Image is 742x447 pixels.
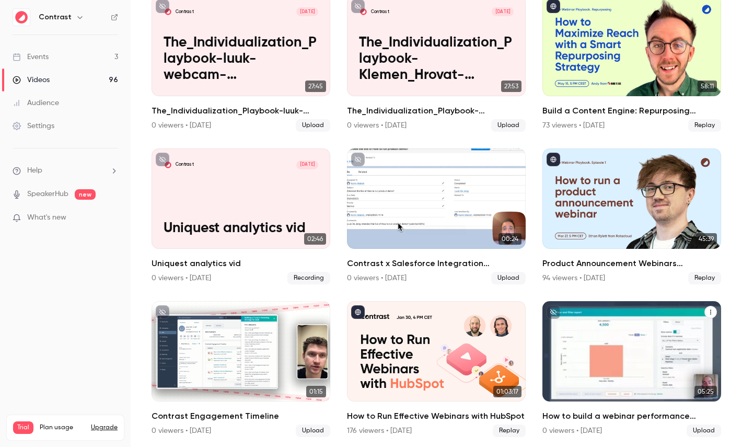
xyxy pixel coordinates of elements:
span: 00:24 [498,233,521,245]
div: 0 viewers • [DATE] [347,120,407,131]
span: Trial [13,421,33,434]
span: [DATE] [296,7,318,16]
div: Videos [13,75,50,85]
span: Help [27,165,42,176]
div: 0 viewers • [DATE] [542,426,602,436]
li: Contrast Engagement Timeline [152,301,330,437]
span: Upload [687,425,721,437]
p: The_Individualization_Playbook-Klemen_Hrovat-webcam-00h_00m_00s_357ms-StreamYard [359,35,514,84]
a: Uniquest analytics vidContrast[DATE]Uniquest analytics vid02:46Uniquest analytics vid0 viewers • ... [152,148,330,284]
button: published [547,153,560,166]
a: 01:15Contrast Engagement Timeline0 viewers • [DATE]Upload [152,301,330,437]
button: unpublished [547,305,560,319]
li: How to build a webinar performance dashboard in HubSpot [542,301,721,437]
span: Upload [296,425,330,437]
span: 27:45 [305,81,326,92]
h2: The_Individualization_Playbook-Klemen_Hrovat-webcam-00h_00m_00s_357ms-StreamYard [347,105,526,117]
a: 45:39Product Announcement Webinars Reinvented94 viewers • [DATE]Replay [542,148,721,284]
span: new [75,189,96,200]
span: Upload [491,272,526,284]
span: 58:11 [698,81,717,92]
h6: Contrast [39,12,72,22]
p: Contrast [176,162,194,168]
span: Upload [491,119,526,132]
a: 05:25How to build a webinar performance dashboard in HubSpot0 viewers • [DATE]Upload [542,301,721,437]
button: Upgrade [91,423,118,432]
p: The_Individualization_Playbook-luuk-webcam-00h_00m_00s_251ms-StreamYard [164,35,318,84]
h2: How to Run Effective Webinars with HubSpot [347,410,526,422]
button: unpublished [351,153,365,166]
span: Upload [296,119,330,132]
button: published [351,305,365,319]
span: 27:53 [501,81,521,92]
h2: Contrast x Salesforce Integration Announcement [347,257,526,270]
span: [DATE] [492,7,514,16]
p: Uniquest analytics vid [164,221,318,237]
div: 0 viewers • [DATE] [152,120,211,131]
div: 0 viewers • [DATE] [152,273,211,283]
li: Contrast x Salesforce Integration Announcement [347,148,526,284]
span: 01:03:17 [493,386,521,397]
span: Replay [493,425,526,437]
span: 05:25 [694,386,717,397]
a: SpeakerHub [27,189,68,200]
h2: Contrast Engagement Timeline [152,410,330,422]
li: help-dropdown-opener [13,165,118,176]
a: 01:03:17How to Run Effective Webinars with HubSpot176 viewers • [DATE]Replay [347,301,526,437]
li: Uniquest analytics vid [152,148,330,284]
h2: Product Announcement Webinars Reinvented [542,257,721,270]
p: Contrast [176,9,194,15]
span: Recording [287,272,330,284]
span: Replay [688,272,721,284]
h2: Build a Content Engine: Repurposing Strategies for SaaS Teams [542,105,721,117]
p: Contrast [371,9,389,15]
img: Contrast [13,9,30,26]
div: Events [13,52,49,62]
div: Audience [13,98,59,108]
div: 0 viewers • [DATE] [152,426,211,436]
h2: Uniquest analytics vid [152,257,330,270]
button: unpublished [156,153,169,166]
span: Replay [688,119,721,132]
span: 01:15 [306,386,326,397]
span: 45:39 [695,233,717,245]
div: 94 viewers • [DATE] [542,273,605,283]
span: 02:46 [304,233,326,245]
a: 00:24Contrast x Salesforce Integration Announcement0 viewers • [DATE]Upload [347,148,526,284]
div: 73 viewers • [DATE] [542,120,605,131]
li: Product Announcement Webinars Reinvented [542,148,721,284]
h2: How to build a webinar performance dashboard in HubSpot [542,410,721,422]
button: unpublished [156,305,169,319]
h2: The_Individualization_Playbook-luuk-webcam-00h_00m_00s_251ms-StreamYard [152,105,330,117]
div: 0 viewers • [DATE] [347,273,407,283]
span: What's new [27,212,66,223]
li: How to Run Effective Webinars with HubSpot [347,301,526,437]
div: Settings [13,121,54,131]
span: [DATE] [296,161,318,169]
span: Plan usage [40,423,85,432]
div: 176 viewers • [DATE] [347,426,412,436]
